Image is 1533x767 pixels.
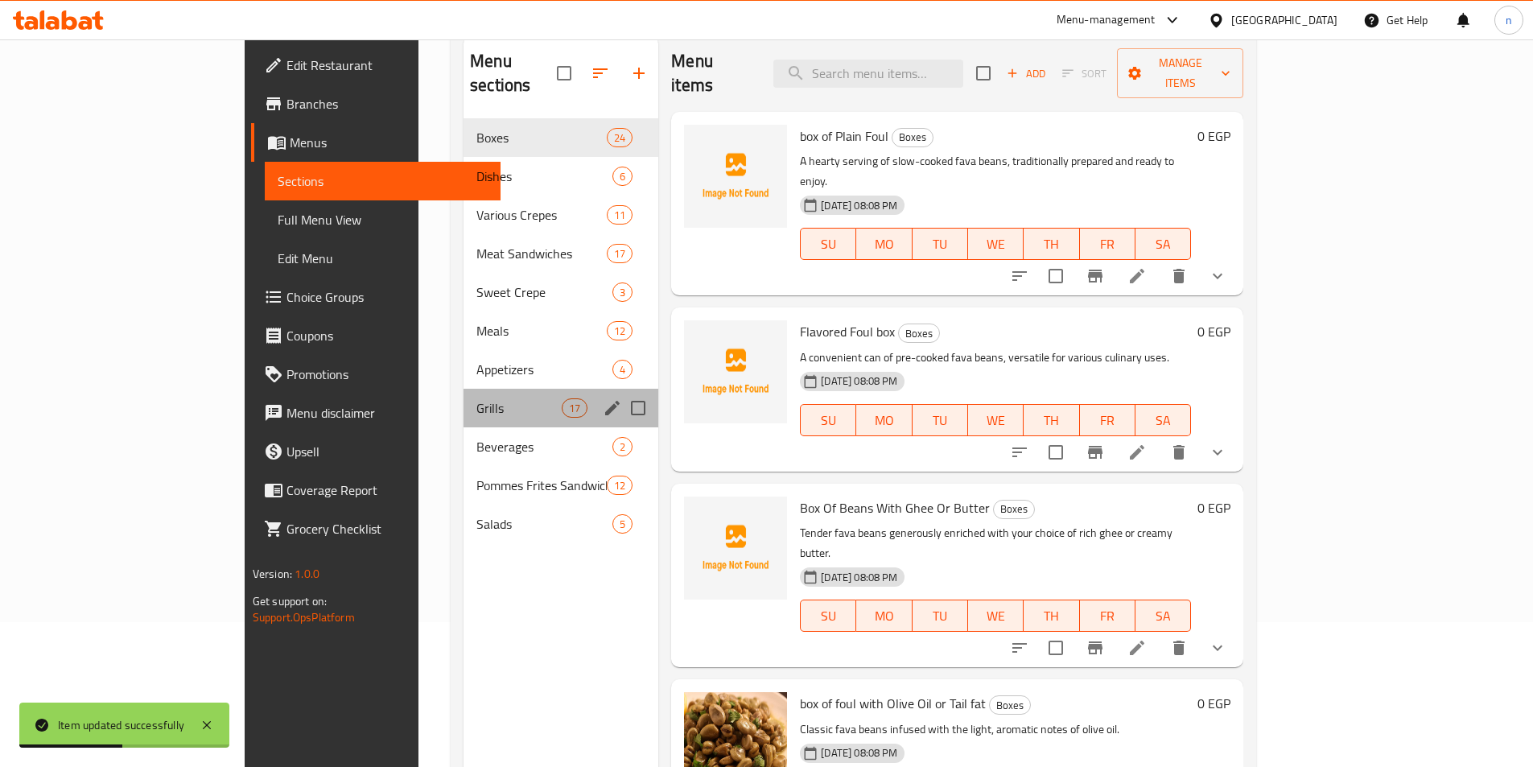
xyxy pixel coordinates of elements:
[800,496,990,520] span: Box Of Beans With Ghee Or Butter
[1197,692,1230,715] h6: 0 EGP
[476,476,607,495] span: Pommes Frites Sandwiches
[265,239,501,278] a: Edit Menu
[800,523,1191,563] p: Tender fava beans generously enriched with your choice of rich ghee or creamy butter.
[814,570,904,585] span: [DATE] 08:08 PM
[1000,433,1039,472] button: sort-choices
[286,326,488,345] span: Coupons
[612,282,633,302] div: items
[1130,53,1230,93] span: Manage items
[968,404,1024,436] button: WE
[773,60,963,88] input: search
[251,509,501,548] a: Grocery Checklist
[608,246,632,262] span: 17
[286,94,488,113] span: Branches
[251,85,501,123] a: Branches
[476,321,607,340] div: Meals
[251,316,501,355] a: Coupons
[251,123,501,162] a: Menus
[800,600,856,632] button: SU
[464,157,658,196] div: Dishes6
[1127,266,1147,286] a: Edit menu item
[1231,11,1337,29] div: [GEOGRAPHIC_DATA]
[1197,320,1230,343] h6: 0 EGP
[1160,629,1198,667] button: delete
[807,409,850,432] span: SU
[613,517,632,532] span: 5
[286,480,488,500] span: Coverage Report
[613,439,632,455] span: 2
[993,500,1035,519] div: Boxes
[1142,604,1185,628] span: SA
[613,362,632,377] span: 4
[620,54,658,93] button: Add section
[1127,638,1147,658] a: Edit menu item
[464,273,658,311] div: Sweet Crepe3
[58,716,184,734] div: Item updated successfully
[990,696,1030,715] span: Boxes
[684,497,787,600] img: Box Of Beans With Ghee Or Butter
[975,409,1017,432] span: WE
[286,365,488,384] span: Promotions
[607,321,633,340] div: items
[1030,604,1073,628] span: TH
[1208,266,1227,286] svg: Show Choices
[607,244,633,263] div: items
[286,442,488,461] span: Upsell
[1076,629,1115,667] button: Branch-specific-item
[286,287,488,307] span: Choice Groups
[613,285,632,300] span: 3
[1024,228,1079,260] button: TH
[1076,257,1115,295] button: Branch-specific-item
[1030,233,1073,256] span: TH
[278,210,488,229] span: Full Menu View
[612,167,633,186] div: items
[898,324,940,343] div: Boxes
[286,56,488,75] span: Edit Restaurant
[476,128,607,147] div: Boxes
[913,600,968,632] button: TU
[613,169,632,184] span: 6
[814,198,904,213] span: [DATE] 08:08 PM
[476,205,607,225] span: Various Crepes
[464,234,658,273] div: Meat Sandwiches17
[476,244,607,263] div: Meat Sandwiches
[612,437,633,456] div: items
[251,278,501,316] a: Choice Groups
[966,56,1000,90] span: Select section
[286,519,488,538] span: Grocery Checklist
[476,360,612,379] span: Appetizers
[975,233,1017,256] span: WE
[1000,61,1052,86] button: Add
[608,478,632,493] span: 12
[671,49,754,97] h2: Menu items
[251,394,501,432] a: Menu disclaimer
[265,200,501,239] a: Full Menu View
[600,396,624,420] button: edit
[464,196,658,234] div: Various Crepes11
[1197,125,1230,147] h6: 0 EGP
[1000,257,1039,295] button: sort-choices
[1198,629,1237,667] button: show more
[1142,409,1185,432] span: SA
[1039,435,1073,469] span: Select to update
[919,233,962,256] span: TU
[295,563,319,584] span: 1.0.0
[1024,404,1079,436] button: TH
[1039,259,1073,293] span: Select to update
[612,360,633,379] div: items
[1030,409,1073,432] span: TH
[807,233,850,256] span: SU
[1135,600,1191,632] button: SA
[1004,64,1048,83] span: Add
[1197,497,1230,519] h6: 0 EGP
[1076,433,1115,472] button: Branch-specific-item
[684,125,787,228] img: box of Plain Foul
[464,466,658,505] div: Pommes Frites Sandwiches12
[476,514,612,534] span: Salads
[913,404,968,436] button: TU
[476,437,612,456] span: Beverages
